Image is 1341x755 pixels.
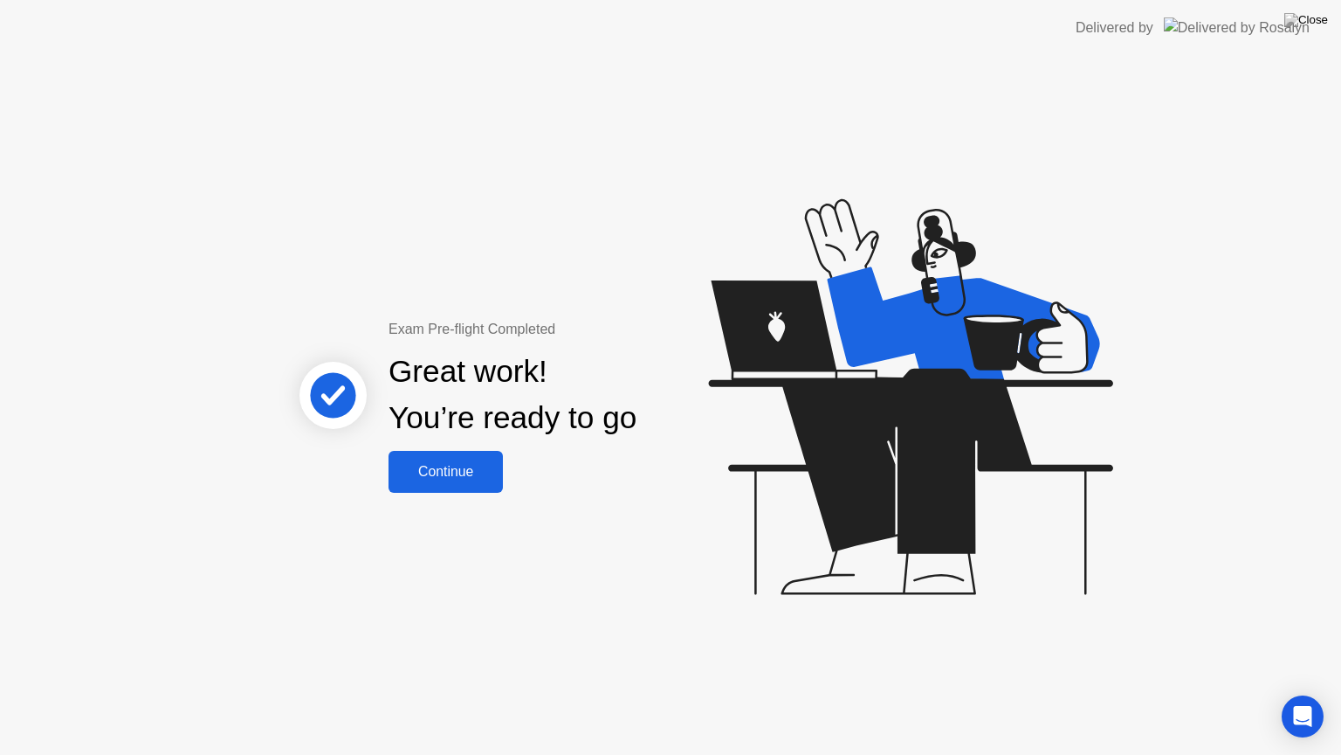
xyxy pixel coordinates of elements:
[389,319,749,340] div: Exam Pre-flight Completed
[1076,17,1153,38] div: Delivered by
[1282,696,1324,738] div: Open Intercom Messenger
[389,349,636,441] div: Great work! You’re ready to go
[1164,17,1310,38] img: Delivered by Rosalyn
[394,464,498,480] div: Continue
[389,451,503,493] button: Continue
[1284,13,1328,27] img: Close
